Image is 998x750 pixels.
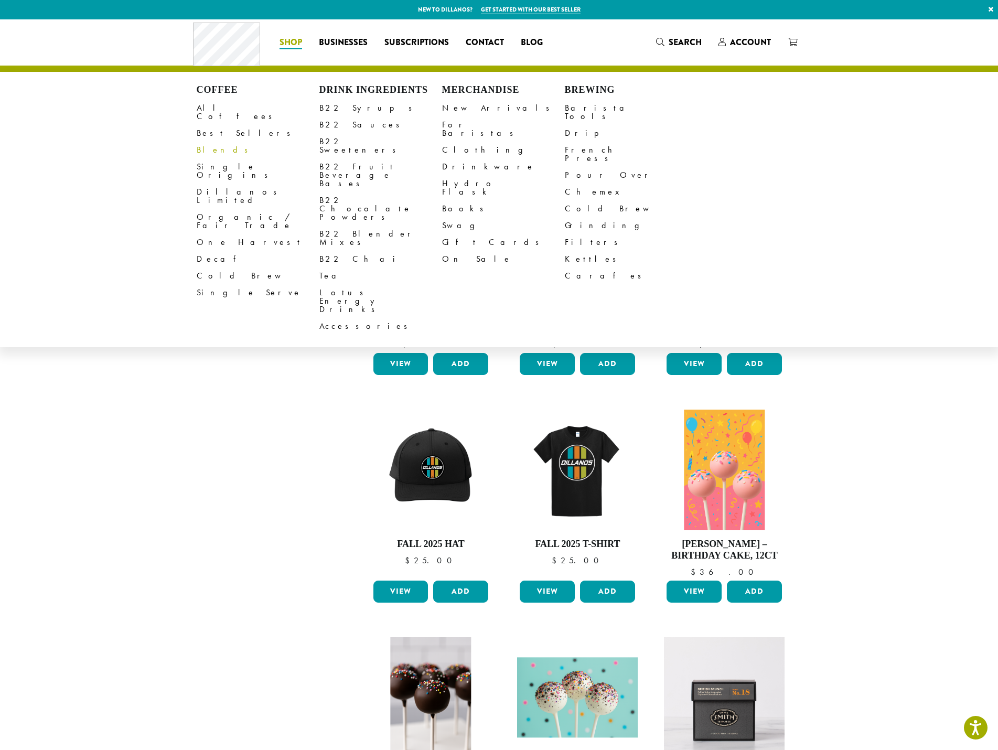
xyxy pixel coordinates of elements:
a: Shop [271,34,310,51]
a: View [667,581,722,603]
a: Grinding [565,217,688,234]
button: Add [433,581,488,603]
a: Bodum Electric Milk Frother $30.00 [371,183,491,349]
a: Filters [565,234,688,251]
span: $ [552,555,561,566]
span: Search [669,36,702,48]
a: Carafes [565,267,688,284]
h4: [PERSON_NAME] – Birthday Cake, 12ct [664,539,785,561]
a: View [373,353,428,375]
a: B22 Sweeteners [319,133,442,158]
a: New Arrivals [442,100,565,116]
a: B22 Chai [319,251,442,267]
a: Search [648,34,710,51]
a: Fall 2025 T-Shirt $25.00 [517,410,638,576]
h4: Coffee [197,84,319,96]
span: Subscriptions [384,36,449,49]
bdi: 36.00 [691,566,758,577]
a: Gift Cards [442,234,565,251]
h4: Fall 2025 Hat [371,539,491,550]
button: Add [727,581,782,603]
a: View [373,581,428,603]
a: Fall 2025 Hat $25.00 [371,410,491,576]
a: Kettles [565,251,688,267]
a: Books [442,200,565,217]
a: Drinkware [442,158,565,175]
a: Accessories [319,318,442,335]
a: B22 Fruit Beverage Bases [319,158,442,192]
a: Hydro Flask [442,175,565,200]
img: Birthday-Cake.png [684,410,765,530]
a: Tea [319,267,442,284]
a: Organic / Fair Trade [197,209,319,234]
img: Cookies-and-Cream.png [517,657,638,737]
a: Bodum Electric Water Kettle $25.00 [517,183,638,349]
span: $ [691,566,700,577]
a: B22 Sauces [319,116,442,133]
img: DCR-Retro-Three-Strip-Circle-Tee-Fall-WEB-scaled.jpg [517,410,638,530]
a: View [667,353,722,375]
a: Dillanos Limited [197,184,319,209]
button: Add [727,353,782,375]
a: B22 Syrups [319,100,442,116]
a: Single Origins [197,158,319,184]
a: On Sale [442,251,565,267]
img: DCR-Retro-Three-Strip-Circle-Patch-Trucker-Hat-Fall-WEB-scaled.jpg [370,410,491,530]
span: Account [730,36,771,48]
h4: Drink Ingredients [319,84,442,96]
span: Businesses [319,36,368,49]
a: Single Serve [197,284,319,301]
a: Lotus Energy Drinks [319,284,442,318]
a: Pour Over [565,167,688,184]
a: Bodum Handheld Milk Frother $10.00 [664,183,785,349]
a: Drip [565,125,688,142]
a: Decaf [197,251,319,267]
span: Blog [521,36,543,49]
a: For Baristas [442,116,565,142]
bdi: 25.00 [552,555,604,566]
button: Add [580,353,635,375]
a: View [520,581,575,603]
a: Chemex [565,184,688,200]
a: View [520,353,575,375]
h4: Fall 2025 T-Shirt [517,539,638,550]
a: One Harvest [197,234,319,251]
a: French Press [565,142,688,167]
a: B22 Chocolate Powders [319,192,442,226]
button: Add [433,353,488,375]
span: $ [405,555,414,566]
h4: Brewing [565,84,688,96]
a: B22 Blender Mixes [319,226,442,251]
a: Barista Tools [565,100,688,125]
a: Cold Brew [197,267,319,284]
h4: Merchandise [442,84,565,96]
a: Swag [442,217,565,234]
a: Blends [197,142,319,158]
bdi: 25.00 [405,555,457,566]
a: All Coffees [197,100,319,125]
a: Get started with our best seller [481,5,581,14]
span: Shop [280,36,302,49]
a: Best Sellers [197,125,319,142]
a: [PERSON_NAME] – Birthday Cake, 12ct $36.00 [664,410,785,576]
a: Clothing [442,142,565,158]
a: Cold Brew [565,200,688,217]
button: Add [580,581,635,603]
span: Contact [466,36,504,49]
